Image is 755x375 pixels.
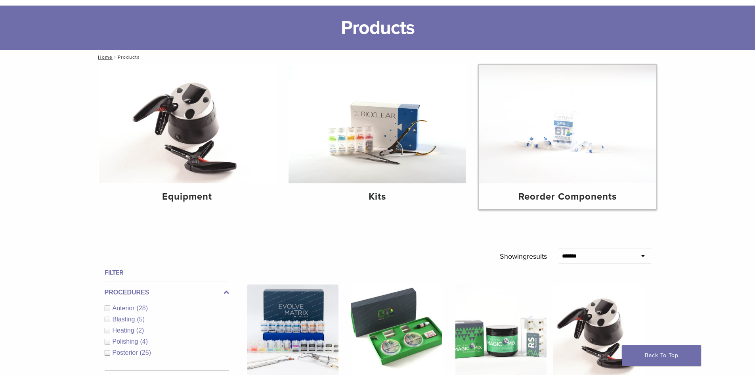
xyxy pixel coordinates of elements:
[500,248,547,265] p: Showing results
[140,338,148,345] span: (4)
[113,349,140,356] span: Posterior
[289,65,466,209] a: Kits
[622,345,701,366] a: Back To Top
[136,327,144,334] span: (2)
[99,65,276,209] a: Equipment
[92,50,663,64] nav: Products
[479,65,656,209] a: Reorder Components
[137,305,148,312] span: (28)
[295,190,460,204] h4: Kits
[485,190,650,204] h4: Reorder Components
[113,338,140,345] span: Polishing
[105,190,270,204] h4: Equipment
[113,55,118,59] span: /
[140,349,151,356] span: (25)
[99,65,276,183] img: Equipment
[105,288,229,297] label: Procedures
[96,54,113,60] a: Home
[113,327,136,334] span: Heating
[113,305,137,312] span: Anterior
[105,268,229,277] h4: Filter
[289,65,466,183] img: Kits
[479,65,656,183] img: Reorder Components
[137,316,145,323] span: (5)
[113,316,137,323] span: Blasting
